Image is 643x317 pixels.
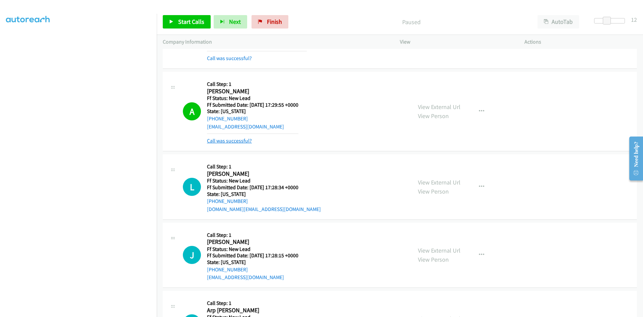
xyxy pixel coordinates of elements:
span: Next [229,18,241,25]
a: Start Calls [163,15,211,29]
h5: Call Step: 1 [207,81,298,88]
h2: [PERSON_NAME] [207,238,298,246]
a: Finish [252,15,288,29]
h5: Call Step: 1 [207,300,298,307]
span: Start Calls [178,18,204,25]
a: View Person [418,188,449,195]
a: [EMAIL_ADDRESS][DOMAIN_NAME] [207,274,284,280]
h5: Call Step: 1 [207,163,321,170]
h5: Ff Status: New Lead [207,246,298,253]
h5: Ff Submitted Date: [DATE] 17:29:55 +0000 [207,102,298,108]
p: Company Information [163,38,388,46]
a: View External Url [418,178,460,186]
button: AutoTab [538,15,579,29]
h5: Ff Status: New Lead [207,177,321,184]
h5: State: [US_STATE] [207,108,298,115]
p: View [400,38,512,46]
button: Next [214,15,247,29]
a: [PHONE_NUMBER] [207,115,248,122]
h5: State: [US_STATE] [207,191,321,198]
a: [EMAIL_ADDRESS][DOMAIN_NAME] [207,123,284,130]
div: The call is yet to be attempted [183,246,201,264]
h2: Arp [PERSON_NAME] [207,307,298,314]
h1: A [183,102,201,120]
a: [DOMAIN_NAME][EMAIL_ADDRESS][DOMAIN_NAME] [207,206,321,212]
h5: State: [US_STATE] [207,259,298,266]
a: Call was successful? [207,138,252,144]
span: Finish [267,18,282,25]
h2: [PERSON_NAME] [207,88,298,95]
h5: Ff Submitted Date: [DATE] 17:28:34 +0000 [207,184,321,191]
a: [PHONE_NUMBER] [207,266,248,273]
h5: Call Step: 1 [207,232,298,239]
a: View Person [418,256,449,263]
a: View Person [418,112,449,120]
p: Actions [524,38,637,46]
div: 12 [631,15,637,24]
p: Paused [297,17,525,27]
h5: Ff Status: New Lead [207,95,298,102]
h5: Ff Submitted Date: [DATE] 17:28:15 +0000 [207,252,298,259]
h1: L [183,178,201,196]
a: [PHONE_NUMBER] [207,198,248,204]
h2: [PERSON_NAME] [207,170,321,178]
h1: J [183,246,201,264]
a: View External Url [418,103,460,111]
iframe: Resource Center [624,132,643,185]
a: Call was successful? [207,55,252,61]
a: View External Url [418,247,460,254]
